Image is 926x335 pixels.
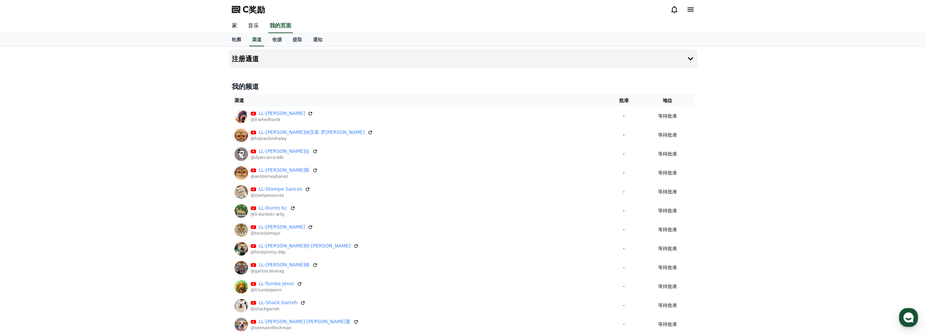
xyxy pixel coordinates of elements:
[259,262,310,267] font: LL-[PERSON_NAME]格
[232,22,237,29] font: 家
[658,170,677,175] font: 等待批准
[623,284,625,289] font: -
[234,223,248,237] img: LL-塔拉斯·塔马约
[251,250,286,255] font: @forstjimmy-d4p
[259,261,310,268] a: LL-[PERSON_NAME]格
[658,132,677,138] font: 等待批准
[259,205,287,212] a: LL-Dunto Kc
[259,242,351,249] a: LL-[PERSON_NAME]特·[PERSON_NAME]
[234,242,248,256] img: LL-福斯特·吉米
[259,243,351,248] font: LL-[PERSON_NAME]特·[PERSON_NAME]
[287,33,308,46] a: 提取
[658,227,677,232] font: 等待批准
[259,186,302,193] a: LL-Stampe Sances
[658,284,677,289] font: 等待批准
[17,224,29,230] span: Home
[259,129,365,135] font: LL-[PERSON_NAME]纳茨基·罗[PERSON_NAME]
[251,155,284,160] font: @dyercierra-b8c
[623,189,625,194] font: -
[251,288,281,292] font: @ll-tumbejenni
[251,174,288,179] font: @winborneybanez
[248,22,259,29] font: 音乐
[259,224,305,230] font: LL-[PERSON_NAME]
[234,98,244,103] font: 渠道
[623,113,625,119] font: -
[658,246,677,251] font: 等待批准
[234,128,248,142] img: LL-霍伊纳茨基·罗哈利
[249,33,264,46] a: 渠道
[234,204,248,218] img: LL-Dunto Kc
[259,300,298,305] font: LL-Shack Garreh
[623,246,625,251] font: -
[259,148,310,155] a: LL-[PERSON_NAME]拉
[2,214,45,231] a: Home
[229,49,697,68] button: 注册通道
[623,321,625,327] font: -
[259,280,294,287] a: LL-Tumbe Jenni
[259,110,305,117] a: LL-[PERSON_NAME]
[56,225,76,230] span: Messages
[658,208,677,213] font: 等待批准
[259,167,310,174] a: LL-[PERSON_NAME]斯
[308,33,328,46] a: 通知
[623,132,625,138] font: -
[234,280,248,293] img: LL-Tumbe Jenni
[259,299,298,306] a: LL-Shack Garreh
[252,37,262,42] font: 渠道
[232,82,259,91] font: 我的频道
[259,167,310,173] font: LL-[PERSON_NAME]斯
[251,269,284,273] font: @gartincalumag
[619,98,629,103] font: 批准
[658,151,677,157] font: 等待批准
[234,185,248,199] img: LL-Stampe Sances
[259,223,305,231] a: LL-[PERSON_NAME]
[234,318,248,331] img: LL-罗曼·芬奇曼
[251,117,280,122] font: @ll-whedhanik
[232,37,241,42] font: 轮廓
[251,136,287,141] font: @hojnackirohaley
[251,326,292,330] font: @lohmannfinchman
[251,212,285,217] font: @ll-duntokc-w3y
[658,321,677,327] font: 等待批准
[623,227,625,232] font: -
[243,5,265,14] font: C奖励
[268,19,293,33] a: 我的页面
[226,33,247,46] a: 轮廓
[259,281,294,286] font: LL-Tumbe Jenni
[251,231,280,236] font: @tarastamayo
[658,189,677,194] font: 等待批准
[623,151,625,157] font: -
[623,170,625,175] font: -
[259,186,302,192] font: LL-Stampe Sances
[232,55,259,63] font: 注册通道
[234,299,248,312] img: LL-Shack Garreh
[623,208,625,213] font: -
[232,4,265,15] a: C奖励
[259,111,305,116] font: LL-[PERSON_NAME]
[259,148,310,154] font: LL-[PERSON_NAME]拉
[272,37,282,42] font: 收据
[623,265,625,270] font: -
[234,261,248,274] img: LL-加廷·卡卢马格
[259,319,351,324] font: LL-[PERSON_NAME]·[PERSON_NAME]曼
[313,37,322,42] font: 通知
[234,147,248,161] img: LL-戴尔·西拉
[259,205,287,211] font: LL-Dunto Kc
[663,98,672,103] font: 地位
[658,265,677,270] font: 等待批准
[226,19,243,33] a: 家
[100,224,117,230] span: Settings
[251,193,284,198] font: @stampesances
[658,113,677,119] font: 等待批准
[87,214,130,231] a: Settings
[251,307,280,311] font: @shackgarreh
[623,303,625,308] font: -
[243,19,264,33] a: 音乐
[234,166,248,180] img: LL-温伯恩·伊巴涅斯
[658,303,677,308] font: 等待批准
[45,214,87,231] a: Messages
[234,110,248,123] img: LL-Whed Hanik
[293,37,302,42] font: 提取
[259,318,351,325] a: LL-[PERSON_NAME]·[PERSON_NAME]曼
[267,33,287,46] a: 收据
